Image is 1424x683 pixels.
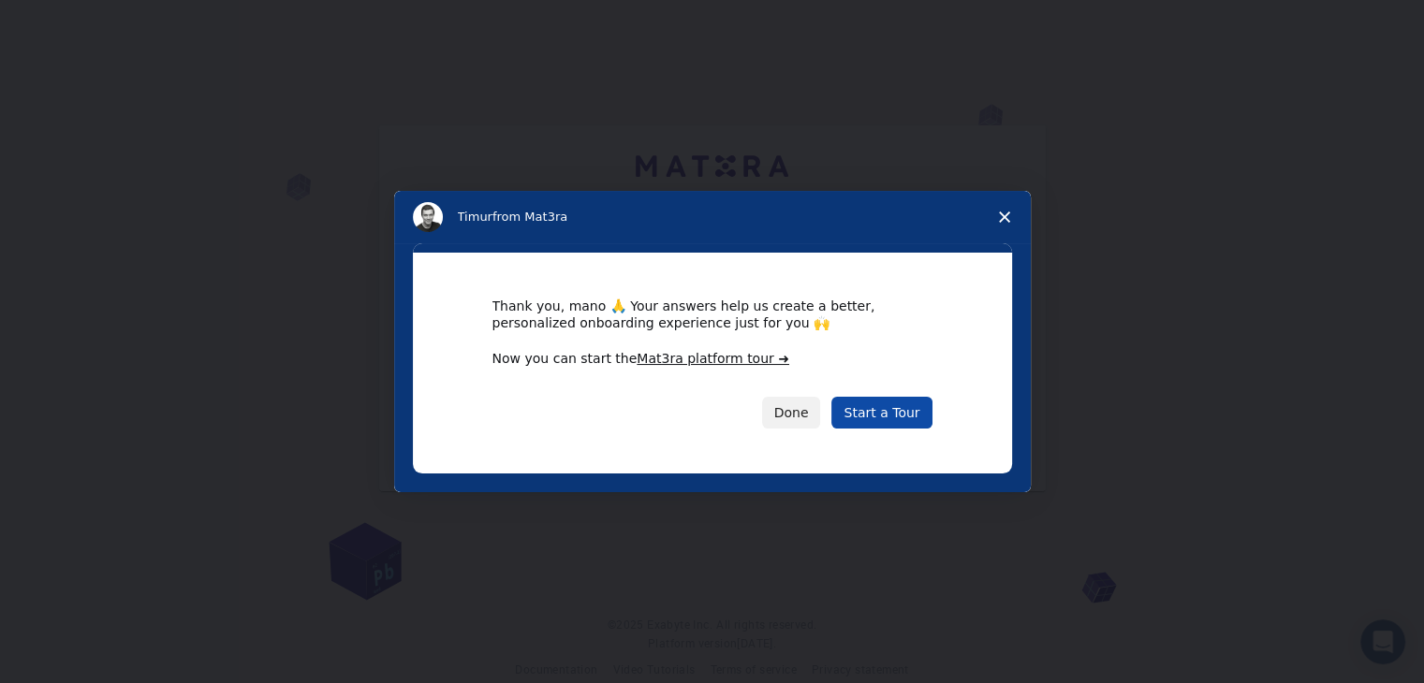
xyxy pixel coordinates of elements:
[637,351,789,366] a: Mat3ra platform tour ➜
[762,397,821,429] button: Done
[413,202,443,232] img: Profile image for Timur
[458,210,492,224] span: Timur
[978,191,1031,243] span: Close survey
[831,397,932,429] a: Start a Tour
[492,210,567,224] span: from Mat3ra
[492,350,932,369] div: Now you can start the
[37,13,105,30] span: Support
[492,298,932,331] div: Thank you, mano 🙏 Your answers help us create a better, personalized onboarding experience just f...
